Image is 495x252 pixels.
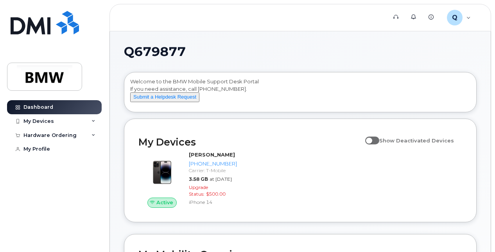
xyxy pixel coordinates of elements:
[138,136,361,148] h2: My Devices
[206,191,226,197] span: $500.00
[189,184,208,197] span: Upgrade Status:
[189,160,237,167] div: [PHONE_NUMBER]
[130,78,470,109] div: Welcome to the BMW Mobile Support Desk Portal If you need assistance, call [PHONE_NUMBER].
[189,151,235,158] strong: [PERSON_NAME]
[130,94,199,100] a: Submit a Helpdesk Request
[130,92,199,102] button: Submit a Helpdesk Request
[189,167,237,174] div: Carrier: T-Mobile
[189,199,237,205] div: iPhone 14
[156,199,173,206] span: Active
[124,46,186,58] span: Q679877
[365,133,371,139] input: Show Deactivated Devices
[138,151,240,208] a: Active[PERSON_NAME][PHONE_NUMBER]Carrier: T-Mobile3.58 GBat [DATE]Upgrade Status:$500.00iPhone 14
[210,176,232,182] span: at [DATE]
[189,176,208,182] span: 3.58 GB
[145,155,179,190] img: image20231002-3703462-njx0qo.jpeg
[379,137,454,144] span: Show Deactivated Devices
